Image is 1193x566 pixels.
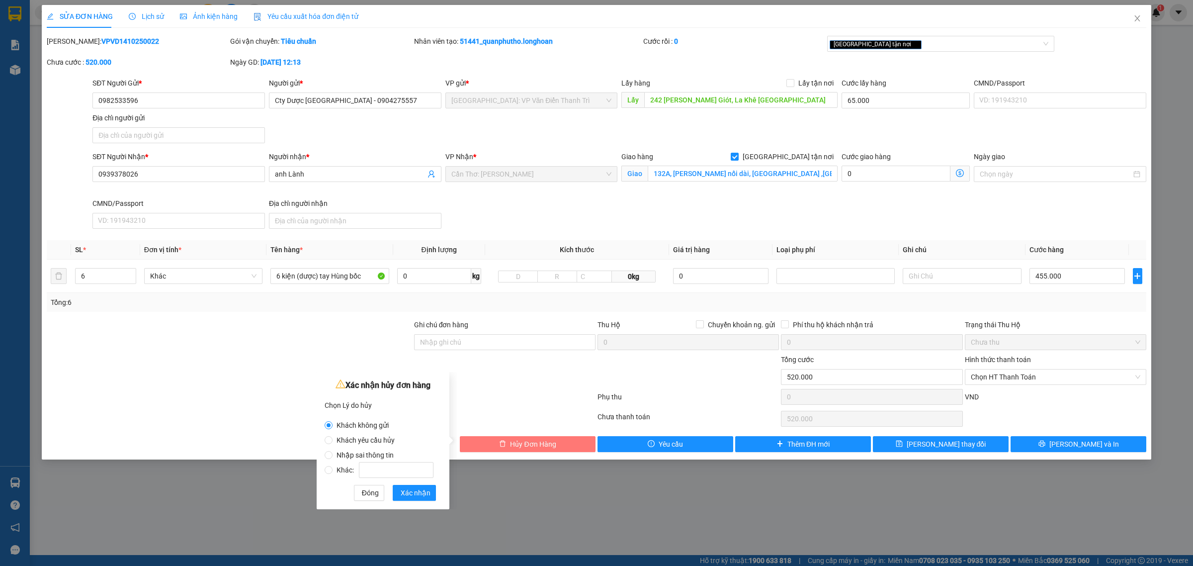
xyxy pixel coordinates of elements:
input: Cước lấy hàng [842,93,970,108]
span: save [896,440,903,448]
input: Ghi Chú [903,268,1021,284]
div: CMND/Passport [974,78,1146,89]
div: Địa chỉ người gửi [92,112,265,123]
span: Xác nhận [401,487,430,498]
button: Đóng [354,485,384,501]
div: Địa chỉ người nhận [269,198,441,209]
span: Khách không gửi [333,421,393,429]
button: printer[PERSON_NAME] và In [1011,436,1146,452]
span: Khác [150,269,256,283]
span: Tổng cước [781,356,814,364]
span: VND [965,393,979,401]
span: Lấy tận nơi [794,78,838,89]
button: deleteHủy Đơn Hàng [460,436,596,452]
span: Đóng [362,487,379,498]
span: Lấy [621,92,644,108]
span: [GEOGRAPHIC_DATA] tận nơi [830,40,922,49]
div: Trạng thái Thu Hộ [965,319,1146,330]
span: edit [47,13,54,20]
span: Hà Nội: VP Văn Điển Thanh Trì [451,93,612,108]
div: Chưa thanh toán [596,411,780,429]
img: icon [254,13,261,21]
button: Close [1123,5,1151,33]
span: plus [1133,272,1142,280]
span: Phí thu hộ khách nhận trả [789,319,877,330]
span: Ảnh kiện hàng [180,12,238,20]
div: Ngày GD: [230,57,412,68]
div: SĐT Người Gửi [92,78,265,89]
div: Người nhận [269,151,441,162]
span: 0kg [612,271,656,283]
span: Lấy hàng [621,79,650,87]
span: Giao [621,166,648,182]
span: close [913,42,918,47]
div: Tổng: 6 [51,297,460,308]
button: save[PERSON_NAME] thay đổi [873,436,1009,452]
span: Yêu cầu xuất hóa đơn điện tử [254,12,358,20]
th: Ghi chú [899,240,1025,260]
span: Kích thước [560,246,594,254]
span: plus [776,440,783,448]
span: Giao hàng [621,153,653,161]
b: 520.000 [85,58,111,66]
span: Cần Thơ: Kho Ninh Kiều [451,167,612,182]
input: Địa chỉ của người nhận [269,213,441,229]
input: Cước giao hàng [842,166,950,182]
div: Người gửi [269,78,441,89]
b: 51441_quanphutho.longhoan [460,37,553,45]
div: CMND/Passport [92,198,265,209]
span: SỬA ĐƠN HÀNG [47,12,113,20]
b: Tiêu chuẩn [281,37,316,45]
label: Cước giao hàng [842,153,891,161]
span: warning [336,379,345,389]
span: dollar-circle [956,169,964,177]
th: Loại phụ phí [772,240,899,260]
input: VD: Bàn, Ghế [270,268,389,284]
input: Dọc đường [644,92,838,108]
div: Phụ thu [596,391,780,409]
span: exclamation-circle [648,440,655,448]
label: Ghi chú đơn hàng [414,321,469,329]
b: 0 [674,37,678,45]
span: delete [499,440,506,448]
div: Nhân viên tạo: [414,36,642,47]
span: Đơn vị tính [144,246,181,254]
span: close [1133,14,1141,22]
span: Định lượng [422,246,457,254]
b: [DATE] 12:13 [260,58,301,66]
input: Giao tận nơi [648,166,838,182]
div: [PERSON_NAME]: [47,36,228,47]
div: VP gửi [445,78,618,89]
div: Chọn Lý do hủy [325,398,441,413]
span: Hủy Đơn Hàng [510,439,556,450]
span: Chuyển khoản ng. gửi [704,319,779,330]
input: C [577,271,612,283]
span: Giá trị hàng [673,246,710,254]
span: Thu Hộ [597,321,620,329]
span: kg [471,268,481,284]
input: Ghi chú đơn hàng [414,334,596,350]
button: delete [51,268,67,284]
button: plusThêm ĐH mới [735,436,871,452]
input: Địa chỉ của người gửi [92,127,265,143]
label: Hình thức thanh toán [965,356,1031,364]
b: VPVD1410250022 [101,37,159,45]
span: clock-circle [129,13,136,20]
button: plus [1133,268,1142,284]
span: VP Nhận [445,153,473,161]
span: printer [1038,440,1045,448]
input: Khác: [359,462,433,478]
span: Cước hàng [1029,246,1064,254]
label: Cước lấy hàng [842,79,886,87]
div: Cước rồi : [643,36,825,47]
span: Lịch sử [129,12,164,20]
div: Xác nhận hủy đơn hàng [325,378,441,393]
input: Ngày giao [980,169,1131,180]
div: Chưa cước : [47,57,228,68]
div: Gói vận chuyển: [230,36,412,47]
span: Chưa thu [971,335,1140,350]
span: Chọn HT Thanh Toán [971,370,1140,384]
input: R [537,271,577,283]
span: Thêm ĐH mới [787,439,830,450]
span: [PERSON_NAME] thay đổi [907,439,986,450]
